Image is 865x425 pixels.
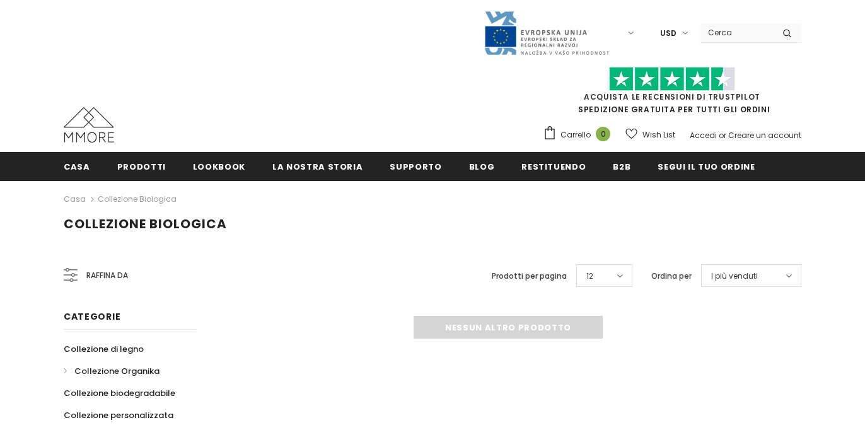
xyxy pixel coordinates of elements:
span: Collezione di legno [64,343,144,355]
span: Carrello [560,129,591,141]
a: La nostra storia [272,152,363,180]
label: Ordina per [651,270,692,282]
input: Search Site [700,23,773,42]
a: Creare un account [728,130,801,141]
a: Casa [64,152,90,180]
a: Lookbook [193,152,245,180]
span: USD [660,27,676,40]
span: Lookbook [193,161,245,173]
span: Prodotti [117,161,166,173]
span: 12 [586,270,593,282]
span: Restituendo [521,161,586,173]
a: Casa [64,192,86,207]
span: Collezione Organika [74,365,160,377]
span: I più venduti [711,270,758,282]
a: Restituendo [521,152,586,180]
a: Collezione biodegradabile [64,382,175,404]
span: or [719,130,726,141]
a: Blog [469,152,495,180]
span: La nostra storia [272,161,363,173]
a: Carrello 0 [543,125,617,144]
a: Prodotti [117,152,166,180]
span: Wish List [642,129,675,141]
span: Collezione personalizzata [64,409,173,421]
label: Prodotti per pagina [492,270,567,282]
a: Collezione Organika [64,360,160,382]
a: Wish List [625,124,675,146]
a: Accedi [690,130,717,141]
span: 0 [596,127,610,141]
a: B2B [613,152,630,180]
a: Collezione di legno [64,338,144,360]
span: Collezione biologica [64,215,227,233]
img: Javni Razpis [484,10,610,56]
a: supporto [390,152,441,180]
span: SPEDIZIONE GRATUITA PER TUTTI GLI ORDINI [543,73,801,115]
a: Javni Razpis [484,27,610,38]
img: Fidati di Pilot Stars [609,67,735,91]
span: B2B [613,161,630,173]
span: Raffina da [86,269,128,282]
span: Categorie [64,310,120,323]
img: Casi MMORE [64,107,114,143]
a: Acquista le recensioni di TrustPilot [584,91,760,102]
span: Casa [64,161,90,173]
span: Segui il tuo ordine [658,161,755,173]
a: Segui il tuo ordine [658,152,755,180]
span: Blog [469,161,495,173]
span: Collezione biodegradabile [64,387,175,399]
a: Collezione biologica [98,194,177,204]
span: supporto [390,161,441,173]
